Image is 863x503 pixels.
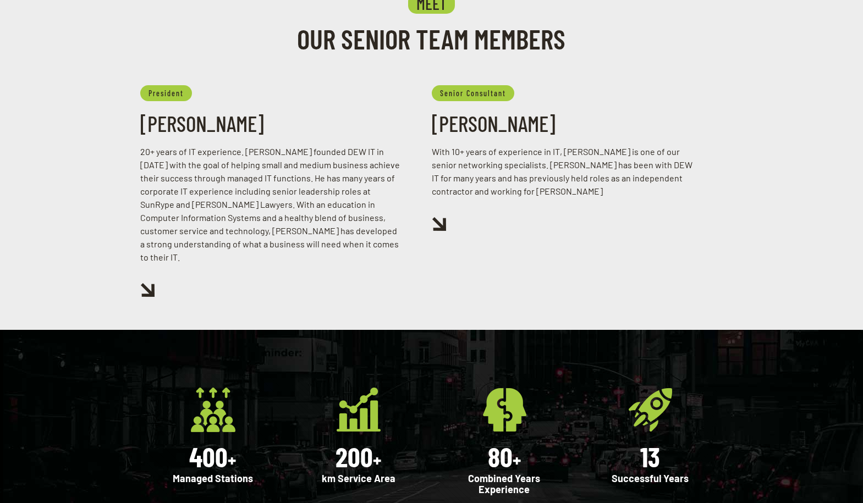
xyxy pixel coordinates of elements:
h2: OUR SENIOR TEAM MEMBERS [237,22,626,55]
span: 400 [189,440,228,473]
p: Managed Stations [157,473,269,484]
h3: [PERSON_NAME] [140,109,403,137]
p: km Service Area [303,473,415,484]
span: 200 [336,440,373,473]
span: 80 [488,440,513,473]
img: counter4 [625,385,675,434]
p: With 10+ years of experience in IT, [PERSON_NAME] is one of our senior networking specialists. [P... [432,145,694,198]
img: cityhall-arrow1 [432,217,446,231]
h6: President [140,85,192,101]
p: Successful Years [594,473,706,484]
span: + [373,448,381,471]
img: counter2 [334,385,383,434]
h3: [PERSON_NAME] [432,109,694,137]
h6: Senior Consultant [432,85,514,101]
p: Combined Years Experience [448,473,560,495]
img: cityhall-arrow1 [140,283,155,297]
img: counter3 [480,385,529,434]
span: 13 [640,440,660,473]
span: + [513,448,521,471]
img: counter1 [188,385,238,434]
p: 20+ years of IT experience. [PERSON_NAME] founded DEW IT in [DATE] with the goal of helping small... [140,145,403,264]
span: + [228,448,236,471]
